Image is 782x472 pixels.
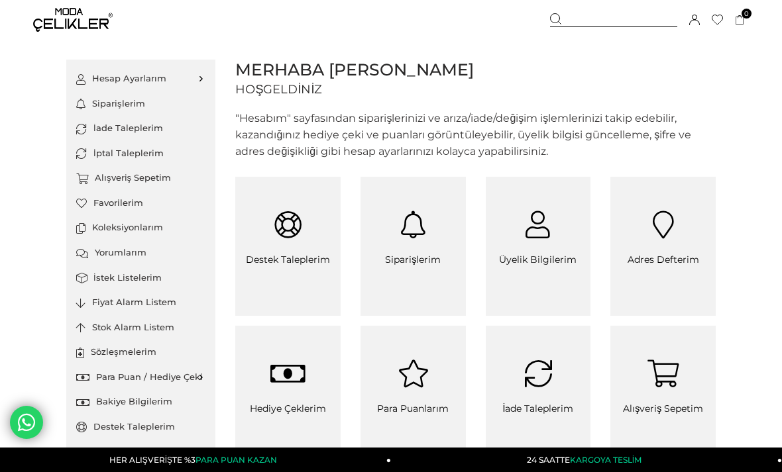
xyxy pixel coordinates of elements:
[76,414,205,440] a: Destek Taleplerim
[76,290,205,315] a: Fiyat Alarm Listem
[364,402,463,428] span: Para Puanlarım
[486,326,591,465] a: İade Taleplerim
[76,439,205,464] a: Güvenli Çıkış
[489,253,588,279] span: Üyelik Bilgilerim
[489,402,588,428] span: İade Taleplerim
[235,326,341,465] a: Hediye Çeklerim
[391,448,782,472] a: 24 SAATTEKARGOYA TESLİM
[76,265,205,291] a: İstek Listelerim
[76,215,205,240] a: Koleksiyonlarım
[235,110,716,160] p: "Hesabım" sayfasından siparişlerinizi ve arıza/iade/değişim işlemlerinizi takip edebilir, kazandı...
[610,326,716,465] a: Alışveriş Sepetim
[570,455,642,465] span: KARGOYA TESLİM
[239,253,337,279] span: Destek Taleplerim
[76,315,205,340] a: Stok Alarm Listem
[742,9,752,19] span: 0
[735,15,745,25] a: 0
[235,60,716,99] h2: MERHABA [PERSON_NAME]
[610,177,716,316] a: Adres Defterim
[76,240,205,265] a: Yorumlarım
[235,79,716,99] span: HOŞGELDİNİZ
[364,253,463,279] span: Siparişlerim
[76,91,205,117] a: Siparişlerim
[76,66,205,91] a: Hesap Ayarlarım
[76,340,205,365] a: Sözleşmelerim
[614,402,712,428] span: Alışveriş Sepetim
[486,177,591,316] a: Üyelik Bilgilerim
[239,402,337,428] span: Hediye Çeklerim
[33,8,113,32] img: logo
[76,165,205,191] a: Alışveriş Sepetim
[235,177,341,316] a: Destek Taleplerim
[614,253,712,279] span: Adres Defterim
[76,389,205,414] a: Bakiye Bilgilerim
[76,116,205,141] a: İade Taleplerim
[76,191,205,216] a: Favorilerim
[361,177,466,316] a: Siparişlerim
[195,455,277,465] span: PARA PUAN KAZAN
[76,365,205,390] a: Para Puan / Hediye Çeki
[361,326,466,465] a: Para Puanlarım
[76,141,205,166] a: İptal Taleplerim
